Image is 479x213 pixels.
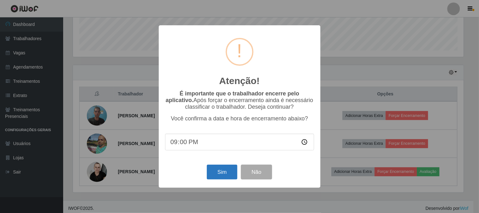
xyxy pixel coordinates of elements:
[207,165,237,180] button: Sim
[165,90,314,110] p: Após forçar o encerramento ainda é necessário classificar o trabalhador. Deseja continuar?
[165,115,314,122] p: Você confirma a data e hora de encerramento abaixo?
[241,165,272,180] button: Não
[219,75,260,87] h2: Atenção!
[166,90,299,103] b: É importante que o trabalhador encerre pelo aplicativo.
